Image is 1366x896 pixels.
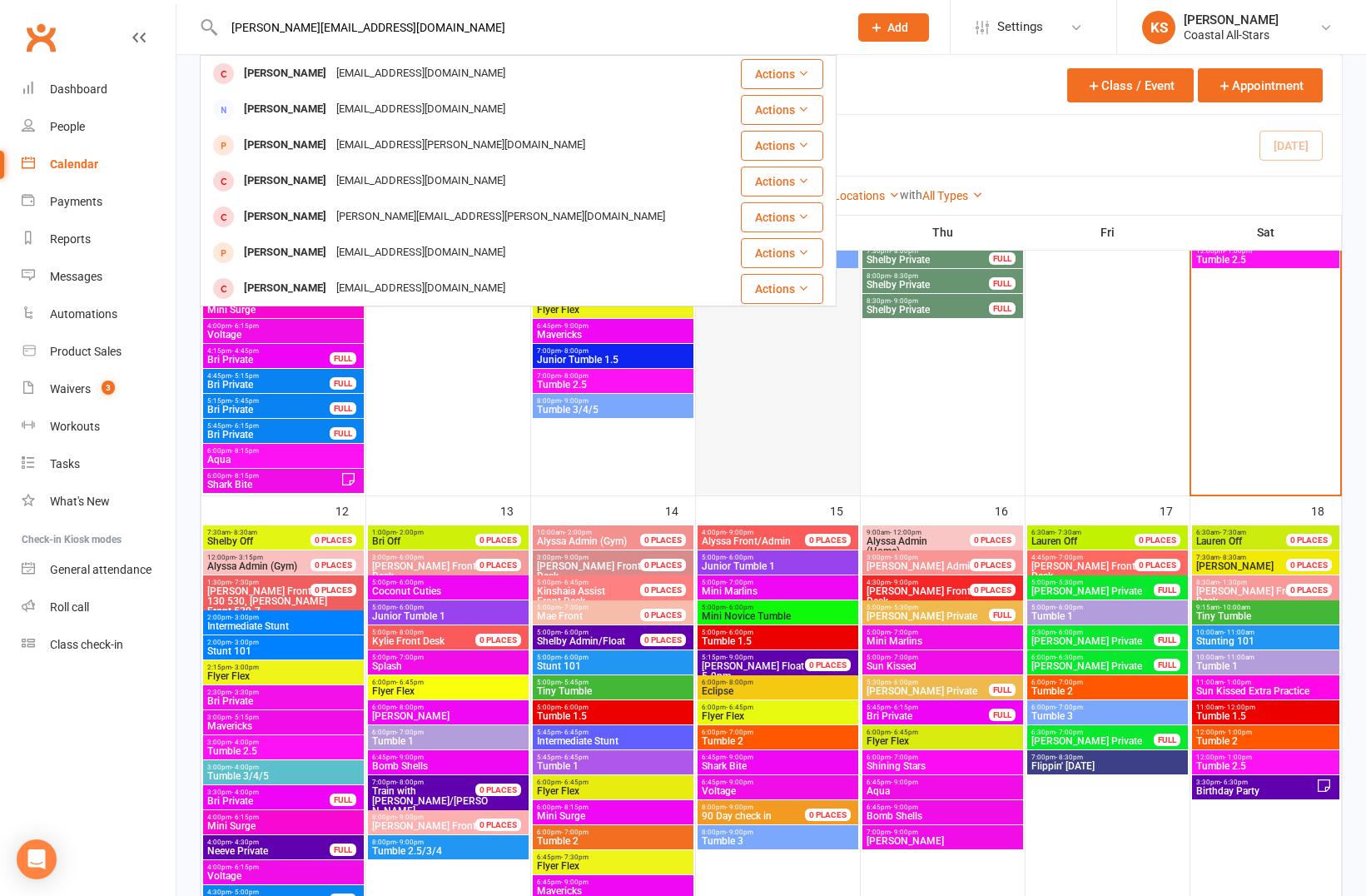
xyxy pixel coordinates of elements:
span: - 3:15pm [236,554,263,561]
span: 5:30pm [866,679,990,686]
span: 10:00am [536,529,660,536]
div: [PERSON_NAME] [239,62,331,86]
div: [PERSON_NAME] [239,97,331,122]
span: - 5:45pm [231,397,259,405]
span: Mini Marlins [866,636,1020,646]
a: Product Sales [22,333,176,371]
div: 0 PLACES [970,559,1016,571]
span: Flyer Flex [371,686,525,696]
span: Junior Tumble 1 [701,561,855,571]
div: Roll call [50,600,89,614]
span: - 8:00pm [726,679,753,686]
span: Bri Off [372,535,400,547]
button: Actions [741,167,823,197]
span: 5:00pm [701,579,855,586]
div: Calendar [50,157,98,171]
span: [PERSON_NAME] Private [1031,661,1155,671]
span: 5:00pm [701,629,855,636]
span: [PERSON_NAME] Private [1031,636,1155,646]
span: Tiny Tumble [1195,611,1336,621]
a: Clubworx [20,17,62,58]
button: Actions [741,59,823,89]
div: 0 PLACES [1286,584,1332,596]
a: Dashboard [22,71,176,108]
a: All Locations [818,189,900,202]
span: - 5:15pm [231,372,259,380]
span: 5:00pm [866,629,1020,636]
button: Actions [741,202,823,232]
button: Add [858,13,929,42]
button: Actions [741,95,823,125]
div: 0 PLACES [475,559,521,571]
span: Bri Private [206,405,330,415]
div: [PERSON_NAME] [239,205,331,229]
span: - 6:00pm [891,679,918,686]
span: - 7:00pm [891,629,918,636]
span: - 6:00pm [1056,604,1083,611]
span: Mini Surge [206,305,360,315]
span: Lauren Off [1196,535,1242,547]
a: Waivers 3 [22,371,176,408]
div: People [50,120,85,133]
span: 2:15pm [206,664,360,671]
span: [PERSON_NAME] Admin [867,560,976,572]
div: Tasks [50,457,80,470]
span: Tumble 3/4/5 [536,405,690,415]
span: 5:15pm [206,397,330,405]
span: 5:00pm [1031,604,1185,611]
span: Alyssa Admin (Gym) [537,535,627,547]
span: - 7:30pm [561,604,589,611]
span: [PERSON_NAME] Front Desk [372,560,476,582]
a: Workouts [22,408,176,446]
div: General attendance [50,563,152,576]
span: - 7:30pm [231,579,259,586]
div: Product Sales [50,345,122,358]
span: - 7:00pm [396,654,424,661]
span: Tiny Tumble [536,686,690,696]
span: Sun Kissed [866,661,1020,671]
span: 7:00pm [536,347,690,355]
span: 4:45pm [206,372,330,380]
span: Alyssa Admin [867,535,927,547]
span: - 9:00pm [561,322,589,330]
span: - 5:00pm [891,554,918,561]
div: 0 PLACES [310,534,356,546]
span: 5:15pm [701,654,825,661]
div: [PERSON_NAME] [239,169,331,193]
span: Splash [371,661,525,671]
span: - 6:00pm [396,604,424,611]
span: - 5:30pm [1056,579,1083,586]
span: [PERSON_NAME] Float [702,660,804,672]
input: Search... [219,16,837,39]
span: 5:00pm [536,604,660,611]
div: 0 PLACES [640,609,686,621]
span: Alyssa Front/Admin [702,535,791,547]
span: 2:00pm [206,639,360,646]
button: Appointment [1198,68,1323,102]
span: 8:30am [1195,579,1306,586]
span: - 6:30pm [1056,654,1083,661]
span: - 8:00pm [561,372,589,380]
span: Aqua [206,455,360,465]
div: 16 [995,496,1025,524]
div: Coastal All-Stars [1184,27,1279,42]
div: [EMAIL_ADDRESS][DOMAIN_NAME] [331,241,510,265]
div: 0 PLACES [1135,534,1180,546]
span: 5:00pm [371,604,525,611]
span: 9:00am [866,529,990,536]
div: 0 PLACES [805,659,851,671]
div: FULL [1154,659,1180,671]
span: - 6:00pm [726,554,753,561]
div: Payments [50,195,102,208]
span: 5:00pm [371,629,495,636]
div: 0 PLACES [640,559,686,571]
div: 0 PLACES [475,534,521,546]
span: 5:00pm [536,579,660,586]
span: 1:00pm [371,529,495,536]
span: - 7:00pm [891,654,918,661]
div: 12 [335,496,365,524]
a: People [22,108,176,146]
span: - 6:00pm [396,579,424,586]
span: 3:00pm [536,554,660,561]
span: [PERSON_NAME] Private [1031,586,1155,596]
